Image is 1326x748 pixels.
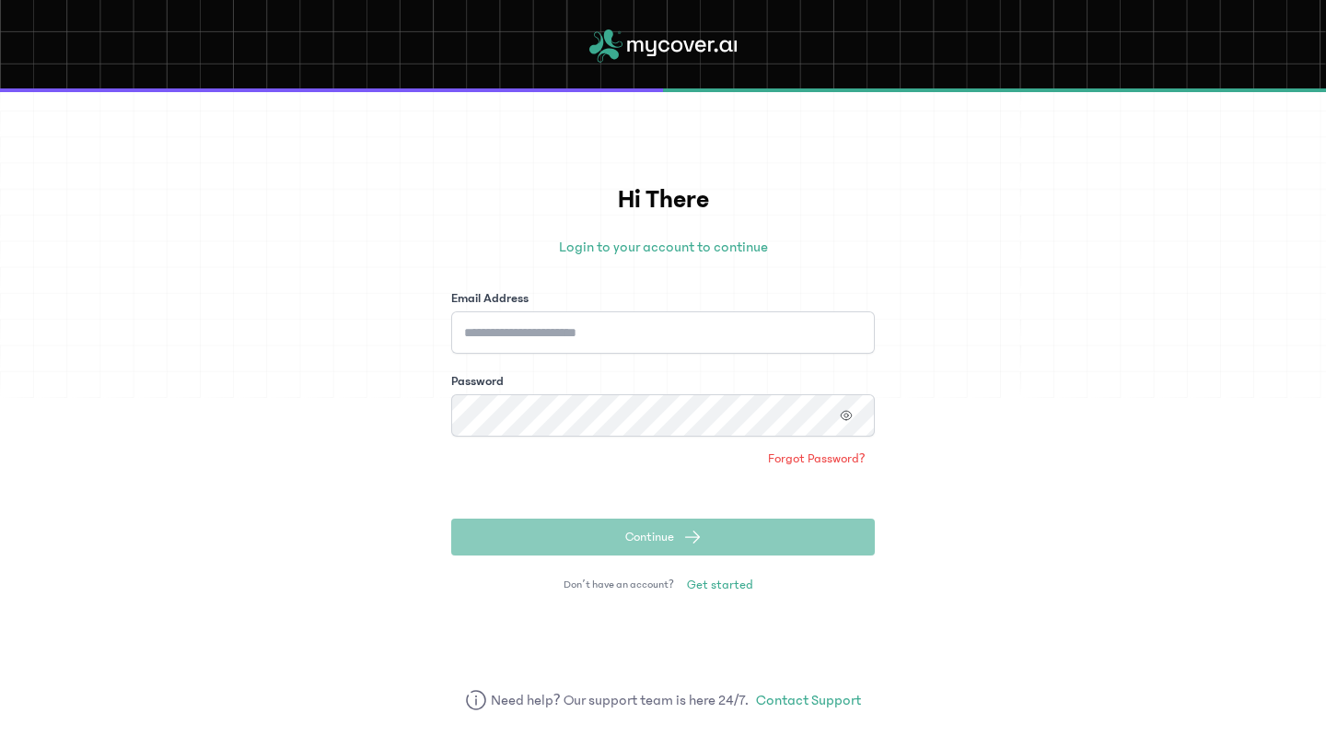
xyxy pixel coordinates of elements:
a: Contact Support [756,689,861,711]
span: Forgot Password? [768,450,866,468]
span: Get started [687,576,753,594]
label: Password [451,372,504,391]
a: Get started [678,570,762,600]
h1: Hi There [451,181,875,219]
span: Need help? Our support team is here 24/7. [491,689,750,711]
a: Forgot Password? [759,444,875,473]
button: Continue [451,519,875,555]
label: Email Address [451,289,529,308]
span: Don’t have an account? [564,578,674,592]
p: Login to your account to continue [451,236,875,258]
span: Continue [625,528,674,546]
